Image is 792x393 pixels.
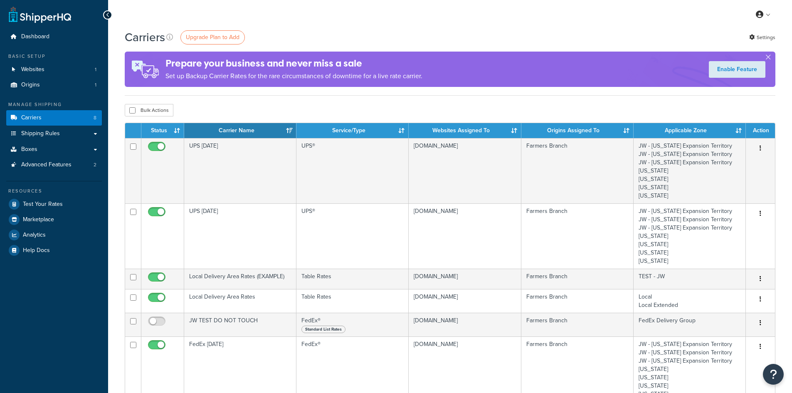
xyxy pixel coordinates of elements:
[6,243,102,258] a: Help Docs
[634,203,746,269] td: JW - [US_STATE] Expansion Territory JW - [US_STATE] Expansion Territory JW - [US_STATE] Expansion...
[21,161,72,168] span: Advanced Features
[709,61,765,78] a: Enable Feature
[165,57,422,70] h4: Prepare your business and never miss a sale
[184,289,296,313] td: Local Delivery Area Rates
[6,110,102,126] a: Carriers 8
[634,269,746,289] td: TEST - JW
[6,188,102,195] div: Resources
[521,269,634,289] td: Farmers Branch
[184,123,296,138] th: Carrier Name: activate to sort column ascending
[296,123,409,138] th: Service/Type: activate to sort column ascending
[296,269,409,289] td: Table Rates
[23,232,46,239] span: Analytics
[6,212,102,227] a: Marketplace
[95,66,96,73] span: 1
[409,203,521,269] td: [DOMAIN_NAME]
[301,326,345,333] span: Standard List Rates
[9,6,71,23] a: ShipperHQ Home
[6,126,102,141] a: Shipping Rules
[180,30,245,44] a: Upgrade Plan to Add
[409,269,521,289] td: [DOMAIN_NAME]
[296,203,409,269] td: UPS®
[409,138,521,203] td: [DOMAIN_NAME]
[409,313,521,336] td: [DOMAIN_NAME]
[23,216,54,223] span: Marketplace
[184,269,296,289] td: Local Delivery Area Rates (EXAMPLE)
[521,313,634,336] td: Farmers Branch
[184,203,296,269] td: UPS [DATE]
[409,289,521,313] td: [DOMAIN_NAME]
[296,138,409,203] td: UPS®
[634,313,746,336] td: FedEx Delivery Group
[521,289,634,313] td: Farmers Branch
[21,130,60,137] span: Shipping Rules
[634,289,746,313] td: Local Local Extended
[6,62,102,77] li: Websites
[165,70,422,82] p: Set up Backup Carrier Rates for the rare circumstances of downtime for a live rate carrier.
[521,138,634,203] td: Farmers Branch
[125,29,165,45] h1: Carriers
[6,29,102,44] a: Dashboard
[94,114,96,121] span: 8
[184,313,296,336] td: JW TEST DO NOT TOUCH
[6,197,102,212] a: Test Your Rates
[749,32,775,43] a: Settings
[6,77,102,93] a: Origins 1
[6,62,102,77] a: Websites 1
[94,161,96,168] span: 2
[634,123,746,138] th: Applicable Zone: activate to sort column ascending
[184,138,296,203] td: UPS [DATE]
[21,146,37,153] span: Boxes
[21,33,49,40] span: Dashboard
[6,110,102,126] li: Carriers
[6,227,102,242] a: Analytics
[21,114,42,121] span: Carriers
[125,52,165,87] img: ad-rules-rateshop-fe6ec290ccb7230408bd80ed9643f0289d75e0ffd9eb532fc0e269fcd187b520.png
[21,82,40,89] span: Origins
[634,138,746,203] td: JW - [US_STATE] Expansion Territory JW - [US_STATE] Expansion Territory JW - [US_STATE] Expansion...
[125,104,173,116] button: Bulk Actions
[763,364,784,385] button: Open Resource Center
[21,66,44,73] span: Websites
[296,289,409,313] td: Table Rates
[521,123,634,138] th: Origins Assigned To: activate to sort column ascending
[23,201,63,208] span: Test Your Rates
[296,313,409,336] td: FedEx®
[23,247,50,254] span: Help Docs
[141,123,184,138] th: Status: activate to sort column ascending
[186,33,239,42] span: Upgrade Plan to Add
[6,101,102,108] div: Manage Shipping
[6,157,102,173] li: Advanced Features
[6,53,102,60] div: Basic Setup
[409,123,521,138] th: Websites Assigned To: activate to sort column ascending
[746,123,775,138] th: Action
[521,203,634,269] td: Farmers Branch
[6,77,102,93] li: Origins
[6,157,102,173] a: Advanced Features 2
[6,142,102,157] a: Boxes
[95,82,96,89] span: 1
